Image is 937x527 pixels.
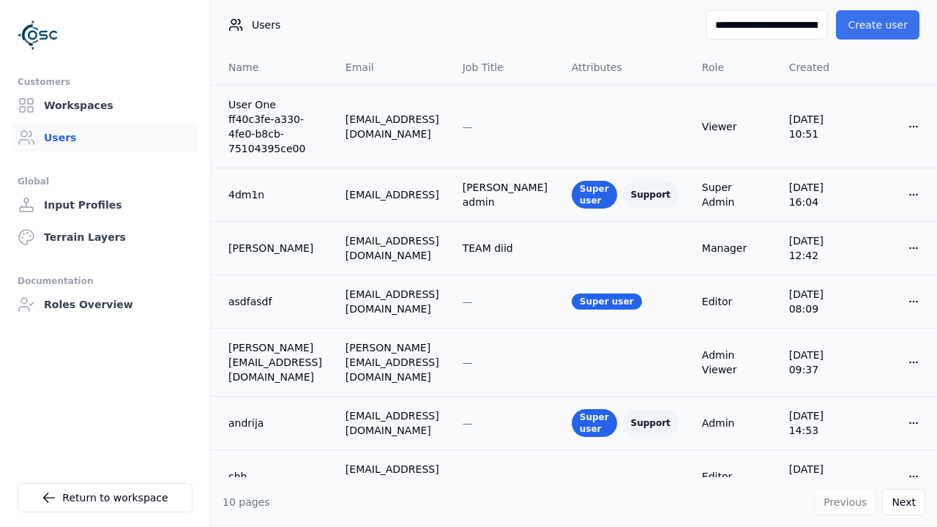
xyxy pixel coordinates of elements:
[572,409,617,437] div: Super user
[789,348,851,377] div: [DATE] 09:37
[18,173,193,190] div: Global
[228,241,322,255] a: [PERSON_NAME]
[346,187,439,202] div: [EMAIL_ADDRESS]
[836,10,919,40] button: Create user
[228,340,322,384] a: [PERSON_NAME][EMAIL_ADDRESS][DOMAIN_NAME]
[572,181,617,209] div: Super user
[702,294,766,309] div: Editor
[18,15,59,56] img: Logo
[463,296,473,307] span: —
[789,112,851,141] div: [DATE] 10:51
[560,50,690,85] th: Attributes
[572,294,642,310] div: Super user
[777,50,862,85] th: Created
[789,287,851,316] div: [DATE] 08:09
[789,233,851,263] div: [DATE] 12:42
[789,408,851,438] div: [DATE] 14:53
[789,462,851,491] div: [DATE] 14:12
[463,180,548,209] div: [PERSON_NAME] admin
[12,123,198,152] a: Users
[346,287,439,316] div: [EMAIL_ADDRESS][DOMAIN_NAME]
[882,489,925,515] button: Next
[623,409,679,437] div: Support
[463,356,473,368] span: —
[334,50,451,85] th: Email
[228,416,322,430] a: andrija
[228,294,322,309] a: asdfasdf
[228,97,322,156] a: User One ff40c3fe-a330-4fe0-b8cb-75104395ce00
[12,290,198,319] a: Roles Overview
[12,223,198,252] a: Terrain Layers
[702,416,766,430] div: Admin
[702,119,766,134] div: Viewer
[346,340,439,384] div: [PERSON_NAME][EMAIL_ADDRESS][DOMAIN_NAME]
[690,50,777,85] th: Role
[346,112,439,141] div: [EMAIL_ADDRESS][DOMAIN_NAME]
[346,233,439,263] div: [EMAIL_ADDRESS][DOMAIN_NAME]
[18,272,193,290] div: Documentation
[223,496,270,508] span: 10 pages
[346,462,439,491] div: [EMAIL_ADDRESS][DOMAIN_NAME]
[12,91,198,120] a: Workspaces
[702,241,766,255] div: Manager
[12,190,198,220] a: Input Profiles
[228,469,322,484] a: chh
[463,417,473,429] span: —
[18,483,193,512] a: Return to workspace
[211,50,334,85] th: Name
[451,50,560,85] th: Job Title
[702,348,766,377] div: Admin Viewer
[789,180,851,209] div: [DATE] 16:04
[463,471,473,482] span: —
[623,181,679,209] div: Support
[463,241,548,255] div: TEAM diid
[252,18,280,32] span: Users
[702,469,766,484] div: Editor
[18,73,193,91] div: Customers
[463,121,473,132] span: —
[228,187,322,202] a: 4dm1n
[702,180,766,209] div: Super Admin
[346,408,439,438] div: [EMAIL_ADDRESS][DOMAIN_NAME]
